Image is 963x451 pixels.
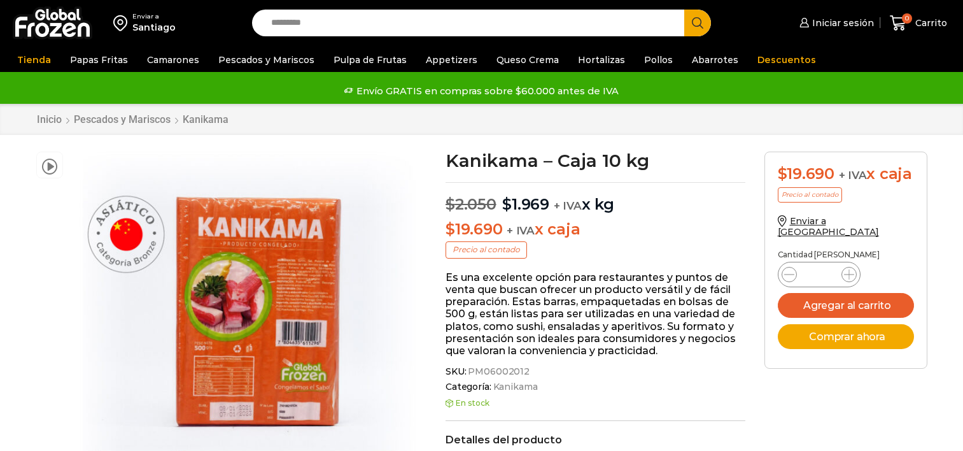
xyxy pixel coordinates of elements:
span: 0 [902,13,912,24]
button: Search button [684,10,711,36]
p: En stock [446,399,745,408]
a: Pescados y Mariscos [212,48,321,72]
bdi: 1.969 [502,195,549,213]
span: + IVA [554,199,582,212]
h1: Kanikama – Caja 10 kg [446,152,745,169]
a: Appetizers [419,48,484,72]
span: $ [502,195,512,213]
span: $ [446,220,455,238]
a: Pescados y Mariscos [73,113,171,125]
input: Product quantity [807,266,831,283]
h2: Detalles del producto [446,434,745,446]
div: x caja [778,165,914,183]
bdi: 19.690 [778,164,834,183]
img: address-field-icon.svg [113,12,132,34]
span: $ [778,164,787,183]
nav: Breadcrumb [36,113,229,125]
bdi: 19.690 [446,220,502,238]
span: Carrito [912,17,947,29]
a: Descuentos [751,48,822,72]
a: Kanikama [182,113,229,125]
button: Agregar al carrito [778,293,914,318]
p: x caja [446,220,745,239]
span: Categoría: [446,382,745,392]
a: Tienda [11,48,57,72]
a: Inicio [36,113,62,125]
span: + IVA [839,169,867,182]
span: $ [446,195,455,213]
span: + IVA [507,224,535,237]
p: Precio al contado [778,187,842,203]
a: Pollos [638,48,679,72]
a: Papas Fritas [64,48,134,72]
a: Queso Crema [490,48,565,72]
a: Enviar a [GEOGRAPHIC_DATA] [778,215,880,238]
button: Comprar ahora [778,324,914,349]
p: Cantidad [PERSON_NAME] [778,250,914,259]
a: Camarones [141,48,206,72]
a: 0 Carrito [887,8,950,38]
p: Es una excelente opción para restaurantes y puntos de venta que buscan ofrecer un producto versát... [446,271,745,357]
span: SKU: [446,366,745,377]
span: Iniciar sesión [809,17,874,29]
p: Precio al contado [446,241,527,258]
a: Iniciar sesión [796,10,874,36]
a: Hortalizas [572,48,631,72]
div: Santiago [132,21,176,34]
a: Abarrotes [685,48,745,72]
p: x kg [446,182,745,214]
div: Enviar a [132,12,176,21]
a: Kanikama [491,382,538,392]
bdi: 2.050 [446,195,496,213]
a: Pulpa de Frutas [327,48,413,72]
span: PM06002012 [466,366,530,377]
